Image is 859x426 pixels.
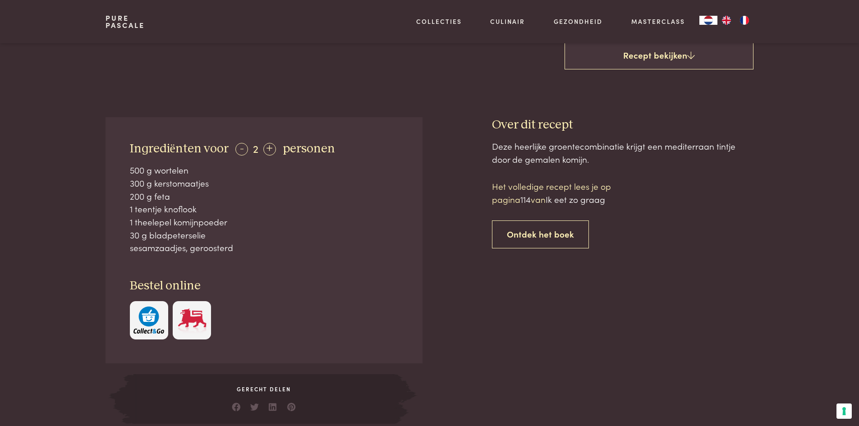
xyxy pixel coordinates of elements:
[520,193,531,205] span: 114
[735,16,753,25] a: FR
[492,220,589,249] a: Ontdek het boek
[416,17,462,26] a: Collecties
[836,403,852,419] button: Uw voorkeuren voor toestemming voor trackingtechnologieën
[133,307,164,334] img: c308188babc36a3a401bcb5cb7e020f4d5ab42f7cacd8327e500463a43eeb86c.svg
[699,16,717,25] a: NL
[554,17,602,26] a: Gezondheid
[492,140,753,165] div: Deze heerlijke groentecombinatie krijgt een mediterraan tintje door de gemalen komijn.
[177,307,207,334] img: Delhaize
[130,202,399,215] div: 1 teentje knoflook
[565,41,753,70] a: Recept bekijken
[546,193,605,205] span: Ik eet zo graag
[699,16,717,25] div: Language
[130,229,399,242] div: 30 g bladpeterselie
[133,385,394,393] span: Gerecht delen
[492,180,645,206] p: Het volledige recept lees je op pagina van
[699,16,753,25] aside: Language selected: Nederlands
[263,143,276,156] div: +
[717,16,753,25] ul: Language list
[253,141,258,156] span: 2
[492,117,753,133] h3: Over dit recept
[130,177,399,190] div: 300 g kerstomaatjes
[130,278,399,294] h3: Bestel online
[717,16,735,25] a: EN
[130,190,399,203] div: 200 g feta
[130,164,399,177] div: 500 g wortelen
[490,17,525,26] a: Culinair
[130,215,399,229] div: 1 theelepel komijnpoeder
[235,143,248,156] div: -
[130,241,399,254] div: sesamzaadjes, geroosterd
[631,17,685,26] a: Masterclass
[130,142,229,155] span: Ingrediënten voor
[283,142,335,155] span: personen
[106,14,145,29] a: PurePascale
